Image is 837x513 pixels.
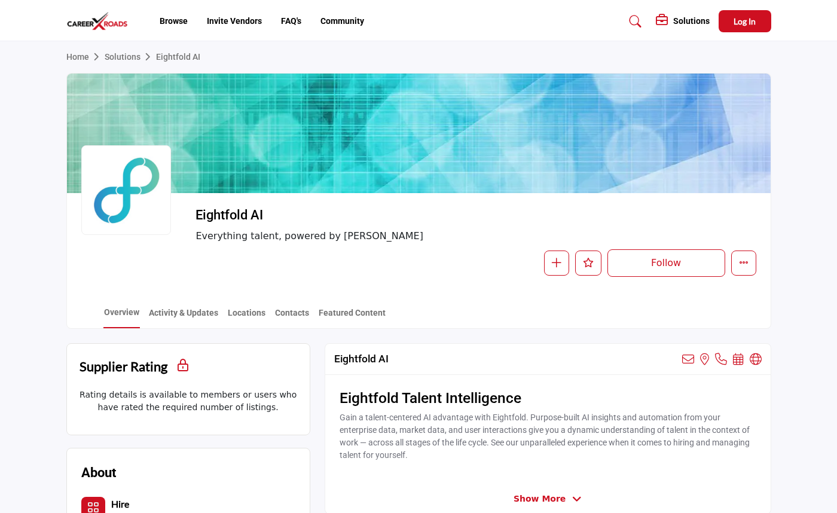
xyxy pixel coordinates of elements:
span: Everything talent, powered by [PERSON_NAME] [195,229,578,243]
h2: About [81,463,116,483]
a: Invite Vendors [207,16,262,26]
h3: Eightfold Talent Intelligence [340,389,756,407]
a: Featured Content [318,307,386,328]
a: Solutions [105,52,156,62]
h2: Eightfold AI [334,353,389,365]
span: Log In [734,16,756,26]
button: Follow [607,249,725,277]
a: Community [320,16,364,26]
h5: Solutions [673,16,710,26]
a: Search [618,12,649,31]
span: Show More [514,493,566,505]
a: Hire [111,500,129,509]
a: Activity & Updates [148,307,219,328]
button: More details [731,251,756,276]
button: Like [575,251,601,276]
h2: Supplier Rating [80,356,167,376]
a: Eightfold AI [156,52,200,62]
span: Gain a talent-centered AI advantage with Eightfold. Purpose-built AI insights and automation from... [340,413,750,460]
b: Hire [111,498,129,509]
a: Browse [160,16,188,26]
a: Contacts [274,307,310,328]
a: FAQ's [281,16,301,26]
p: Rating details is available to members or users who have rated the required number of listings. [80,389,297,414]
a: Home [66,52,105,62]
button: Log In [719,10,771,32]
a: Overview [103,306,140,328]
a: Locations [227,307,266,328]
h2: Eightfold AI [195,207,524,223]
img: site Logo [66,11,135,31]
div: Solutions [656,14,710,29]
